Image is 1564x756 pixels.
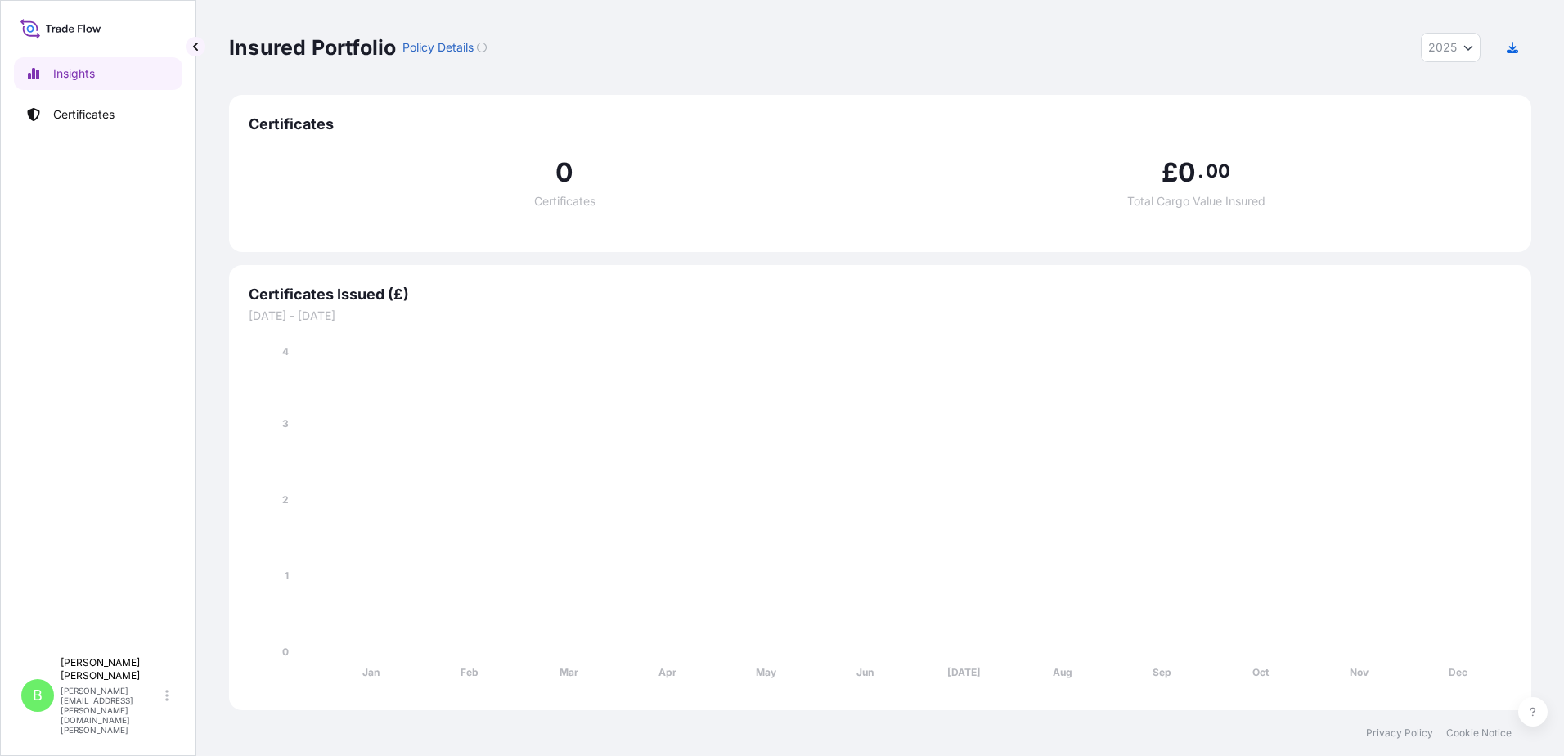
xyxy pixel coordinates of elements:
[1206,164,1230,178] span: 00
[658,666,676,678] tspan: Apr
[282,493,289,506] tspan: 2
[1446,727,1512,740] a: Cookie Notice
[461,666,479,678] tspan: Feb
[61,686,162,735] p: [PERSON_NAME][EMAIL_ADDRESS][PERSON_NAME][DOMAIN_NAME][PERSON_NAME]
[362,666,380,678] tspan: Jan
[555,160,573,186] span: 0
[53,106,115,123] p: Certificates
[560,666,578,678] tspan: Mar
[249,285,1512,304] span: Certificates Issued (£)
[1198,164,1203,178] span: .
[1053,666,1072,678] tspan: Aug
[282,646,289,658] tspan: 0
[1162,160,1178,186] span: £
[14,98,182,131] a: Certificates
[33,687,43,704] span: B
[856,666,874,678] tspan: Jun
[1153,666,1171,678] tspan: Sep
[1178,160,1196,186] span: 0
[477,43,487,52] div: Loading
[1350,666,1369,678] tspan: Nov
[1127,196,1265,207] span: Total Cargo Value Insured
[53,65,95,82] p: Insights
[282,417,289,430] tspan: 3
[1428,39,1457,56] span: 2025
[756,666,777,678] tspan: May
[14,57,182,90] a: Insights
[285,569,289,582] tspan: 1
[249,115,1512,134] span: Certificates
[1366,727,1433,740] a: Privacy Policy
[249,308,1512,324] span: [DATE] - [DATE]
[229,34,396,61] p: Insured Portfolio
[1449,666,1467,678] tspan: Dec
[1252,666,1270,678] tspan: Oct
[402,39,474,56] p: Policy Details
[61,656,162,682] p: [PERSON_NAME] [PERSON_NAME]
[1421,33,1481,62] button: Year Selector
[947,666,981,678] tspan: [DATE]
[282,345,289,358] tspan: 4
[477,34,487,61] button: Loading
[534,196,595,207] span: Certificates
